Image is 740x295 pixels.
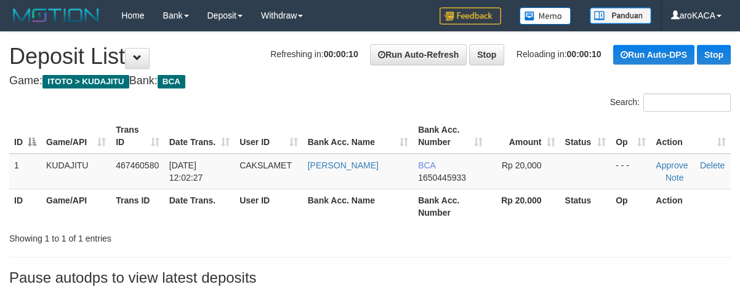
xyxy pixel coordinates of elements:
td: 1 [9,154,41,189]
span: Refreshing in: [270,49,358,59]
th: Date Trans.: activate to sort column ascending [164,119,235,154]
div: Showing 1 to 1 of 1 entries [9,227,299,245]
th: Trans ID [111,189,164,224]
td: KUDAJITU [41,154,111,189]
span: CAKSLAMET [239,160,292,170]
th: Trans ID: activate to sort column ascending [111,119,164,154]
th: Game/API [41,189,111,224]
th: Action: activate to sort column ascending [651,119,731,154]
a: Approve [656,160,688,170]
img: Button%20Memo.svg [520,7,571,25]
span: [DATE] 12:02:27 [169,160,203,183]
th: ID [9,189,41,224]
strong: 00:00:10 [324,49,358,59]
th: Bank Acc. Number [413,189,488,224]
a: Note [666,173,684,183]
span: BCA [158,75,185,88]
h4: Game: Bank: [9,75,731,87]
h3: Pause autodps to view latest deposits [9,270,731,286]
th: Op: activate to sort column ascending [611,119,651,154]
span: 467460580 [116,160,159,170]
a: [PERSON_NAME] [308,160,379,170]
th: Status: activate to sort column ascending [560,119,611,154]
span: ITOTO > KUDAJITU [42,75,129,88]
img: Feedback.jpg [440,7,501,25]
img: MOTION_logo.png [9,6,103,25]
input: Search: [643,93,731,112]
a: Run Auto-DPS [613,45,694,65]
h1: Deposit List [9,44,731,69]
td: - - - [611,154,651,189]
a: Delete [700,160,725,170]
span: BCA [418,160,435,170]
th: Rp 20.000 [488,189,560,224]
th: Status [560,189,611,224]
img: panduan.png [590,7,651,24]
th: Action [651,189,731,224]
strong: 00:00:10 [567,49,601,59]
span: Rp 20,000 [502,160,542,170]
th: Amount: activate to sort column ascending [488,119,560,154]
a: Run Auto-Refresh [370,44,467,65]
th: User ID: activate to sort column ascending [235,119,303,154]
th: Game/API: activate to sort column ascending [41,119,111,154]
th: Bank Acc. Name [303,189,413,224]
span: Copy 1650445933 to clipboard [418,173,466,183]
th: ID: activate to sort column descending [9,119,41,154]
th: Op [611,189,651,224]
th: Date Trans. [164,189,235,224]
th: Bank Acc. Number: activate to sort column ascending [413,119,488,154]
a: Stop [697,45,731,65]
a: Stop [469,44,504,65]
span: Reloading in: [517,49,601,59]
th: User ID [235,189,303,224]
label: Search: [610,93,731,112]
th: Bank Acc. Name: activate to sort column ascending [303,119,413,154]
